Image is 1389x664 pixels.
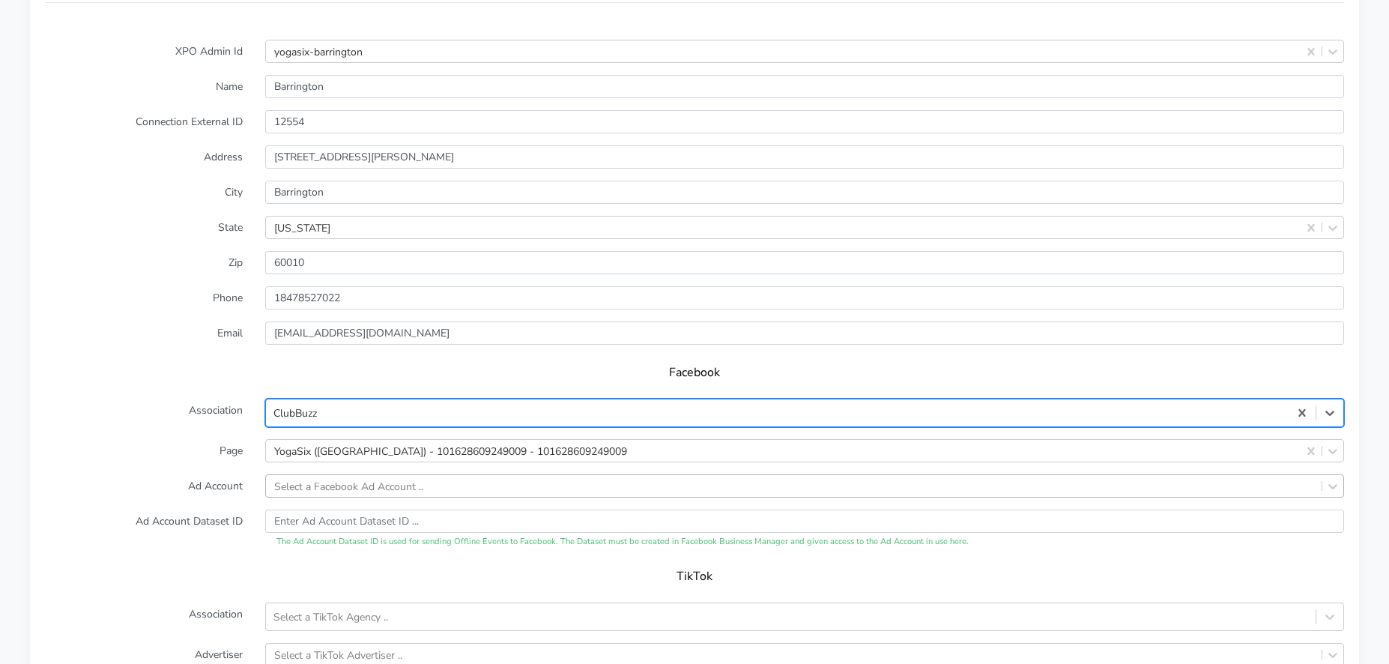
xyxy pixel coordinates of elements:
[34,251,254,274] label: Zip
[34,40,254,63] label: XPO Admin Id
[34,474,254,498] label: Ad Account
[34,399,254,427] label: Association
[265,510,1344,533] input: Enter Ad Account Dataset ID ...
[34,75,254,98] label: Name
[265,110,1344,133] input: Enter the external ID ..
[274,647,402,663] div: Select a TikTok Advertiser ..
[34,603,254,631] label: Association
[34,510,254,549] label: Ad Account Dataset ID
[34,145,254,169] label: Address
[274,478,423,494] div: Select a Facebook Ad Account ..
[274,220,330,235] div: [US_STATE]
[265,286,1344,310] input: Enter phone ...
[265,322,1344,345] input: Enter Email ...
[274,443,627,459] div: YogaSix ([GEOGRAPHIC_DATA]) - 101628609249009 - 101628609249009
[34,439,254,462] label: Page
[273,609,388,625] div: Select a TikTok Agency ..
[60,570,1329,584] h5: TikTok
[273,405,317,421] div: ClubBuzz
[274,43,363,59] div: yogasix-barrington
[34,110,254,133] label: Connection External ID
[265,145,1344,169] input: Enter Address ..
[34,322,254,345] label: Email
[60,366,1329,380] h5: Facebook
[265,181,1344,204] input: Enter the City ..
[34,216,254,239] label: State
[265,251,1344,274] input: Enter Zip ..
[265,536,1344,549] div: The Ad Account Dataset ID is used for sending Offline Events to Facebook. The Dataset must be cre...
[265,75,1344,98] input: Enter Name ...
[34,286,254,310] label: Phone
[34,181,254,204] label: City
